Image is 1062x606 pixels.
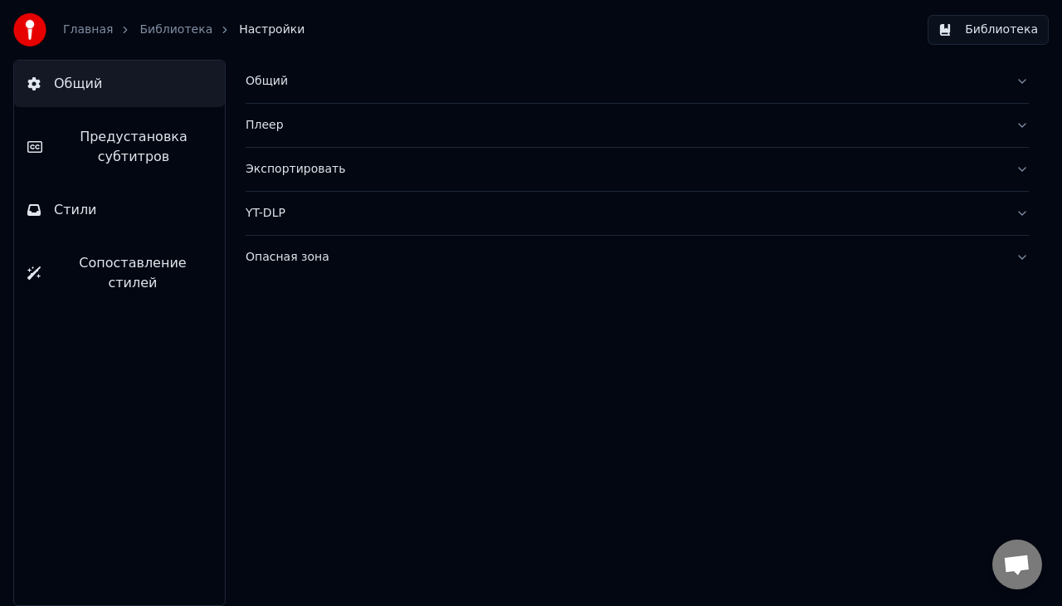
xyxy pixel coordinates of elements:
[63,22,304,38] nav: breadcrumb
[14,240,225,306] button: Сопоставление стилей
[246,192,1029,235] button: YT-DLP
[54,253,212,293] span: Сопоставление стилей
[246,236,1029,279] button: Опасная зона
[14,114,225,180] button: Предустановка субтитров
[139,22,212,38] a: Библиотека
[54,74,102,94] span: Общий
[246,104,1029,147] button: Плеер
[239,22,304,38] span: Настройки
[14,187,225,233] button: Стили
[992,540,1042,589] div: Открытый чат
[246,161,1002,178] div: Экспортировать
[246,148,1029,191] button: Экспортировать
[56,127,212,167] span: Предустановка субтитров
[13,13,46,46] img: youka
[54,200,97,220] span: Стили
[63,22,113,38] a: Главная
[246,117,1002,134] div: Плеер
[14,61,225,107] button: Общий
[246,73,1002,90] div: Общий
[246,249,1002,266] div: Опасная зона
[928,15,1049,45] button: Библиотека
[246,205,1002,222] div: YT-DLP
[246,60,1029,103] button: Общий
